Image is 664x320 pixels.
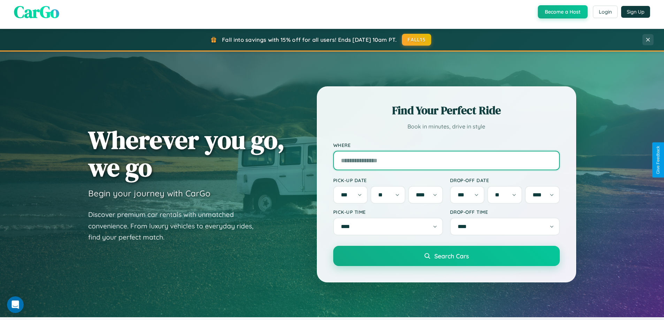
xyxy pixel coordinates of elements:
h2: Find Your Perfect Ride [333,103,560,118]
button: Sign Up [621,6,650,18]
div: Give Feedback [656,146,661,174]
span: Search Cars [434,252,469,260]
p: Book in minutes, drive in style [333,122,560,132]
span: CarGo [14,0,59,23]
label: Drop-off Date [450,177,560,183]
button: FALL15 [402,34,431,46]
span: Fall into savings with 15% off for all users! Ends [DATE] 10am PT. [222,36,397,43]
label: Drop-off Time [450,209,560,215]
button: Login [593,6,618,18]
iframe: Intercom live chat [7,296,24,313]
h3: Begin your journey with CarGo [88,188,211,198]
button: Search Cars [333,246,560,266]
p: Discover premium car rentals with unmatched convenience. From luxury vehicles to everyday rides, ... [88,209,262,243]
label: Pick-up Date [333,177,443,183]
label: Where [333,142,560,148]
label: Pick-up Time [333,209,443,215]
h1: Wherever you go, we go [88,126,285,181]
button: Become a Host [538,5,588,18]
